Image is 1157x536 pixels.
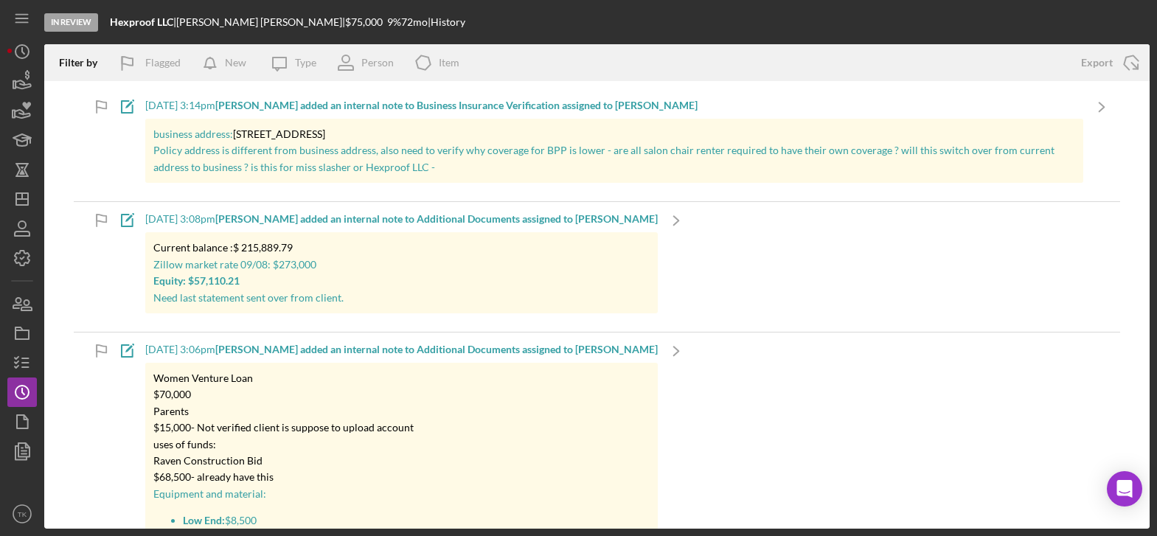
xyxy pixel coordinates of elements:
[387,16,401,28] div: 9 %
[215,343,658,355] b: [PERSON_NAME] added an internal note to Additional Documents assigned to [PERSON_NAME]
[215,212,658,225] b: [PERSON_NAME] added an internal note to Additional Documents assigned to [PERSON_NAME]
[153,486,650,502] p: Equipment and material:
[295,57,316,69] div: Type
[439,57,459,69] div: Item
[176,16,345,28] div: [PERSON_NAME] [PERSON_NAME] |
[428,16,465,28] div: | History
[153,290,650,306] p: Need last statement sent over from client.
[18,510,27,518] text: TK
[153,241,293,254] mark: Current balance :$ 215,889.79
[1107,471,1142,507] div: Open Intercom Messenger
[345,15,383,28] span: $75,000
[153,421,414,434] span: $15,000- Not verified client is suppose to upload account
[215,99,698,111] b: [PERSON_NAME] added an internal note to Business Insurance Verification assigned to [PERSON_NAME]
[44,13,98,32] div: In Review
[7,499,37,529] button: TK
[153,126,1076,142] p: business address:
[153,372,253,384] span: Women Venture Loan
[145,48,181,77] div: Flagged
[108,48,195,77] button: Flagged
[153,454,263,467] span: Raven Construction Bid
[59,57,108,69] div: Filter by
[145,213,658,225] div: [DATE] 3:08pm
[110,15,173,28] b: Hexproof LLC
[153,257,650,273] p: Zillow market rate 09/08: $273,000
[401,16,428,28] div: 72 mo
[183,514,225,526] strong: Low End:
[153,470,274,483] span: $68,500- already have this
[183,512,650,529] p: $8,500
[153,274,240,287] strong: Equity: $57,110.21
[1081,48,1113,77] div: Export
[1066,48,1150,77] button: Export
[108,88,1120,201] a: [DATE] 3:14pm[PERSON_NAME] added an internal note to Business Insurance Verification assigned to ...
[361,57,394,69] div: Person
[195,48,261,77] button: New
[108,202,695,332] a: [DATE] 3:08pm[PERSON_NAME] added an internal note to Additional Documents assigned to [PERSON_NAM...
[153,438,216,450] span: uses of funds:
[153,405,189,417] span: Parents
[225,48,246,77] div: New
[153,388,191,400] span: $70,000
[145,100,1083,111] div: [DATE] 3:14pm
[233,128,325,140] mark: [STREET_ADDRESS]
[110,16,176,28] div: |
[153,142,1076,175] p: Policy address is different from business address, also need to verify why coverage for BPP is lo...
[145,344,658,355] div: [DATE] 3:06pm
